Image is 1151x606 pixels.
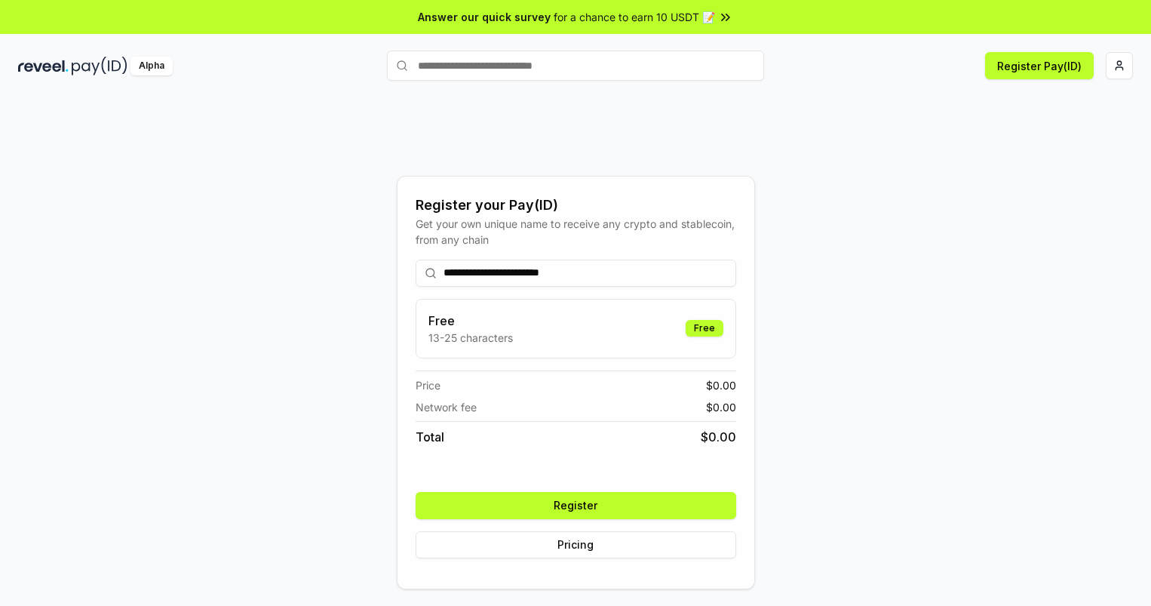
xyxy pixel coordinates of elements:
[686,320,723,337] div: Free
[706,399,736,415] span: $ 0.00
[418,9,551,25] span: Answer our quick survey
[985,52,1094,79] button: Register Pay(ID)
[416,195,736,216] div: Register your Pay(ID)
[428,312,513,330] h3: Free
[416,216,736,248] div: Get your own unique name to receive any crypto and stablecoin, from any chain
[554,9,715,25] span: for a chance to earn 10 USDT 📝
[130,57,173,75] div: Alpha
[416,377,440,393] span: Price
[72,57,127,75] img: pay_id
[701,428,736,446] span: $ 0.00
[18,57,69,75] img: reveel_dark
[416,399,477,415] span: Network fee
[416,428,444,446] span: Total
[416,531,736,558] button: Pricing
[416,492,736,519] button: Register
[428,330,513,346] p: 13-25 characters
[706,377,736,393] span: $ 0.00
